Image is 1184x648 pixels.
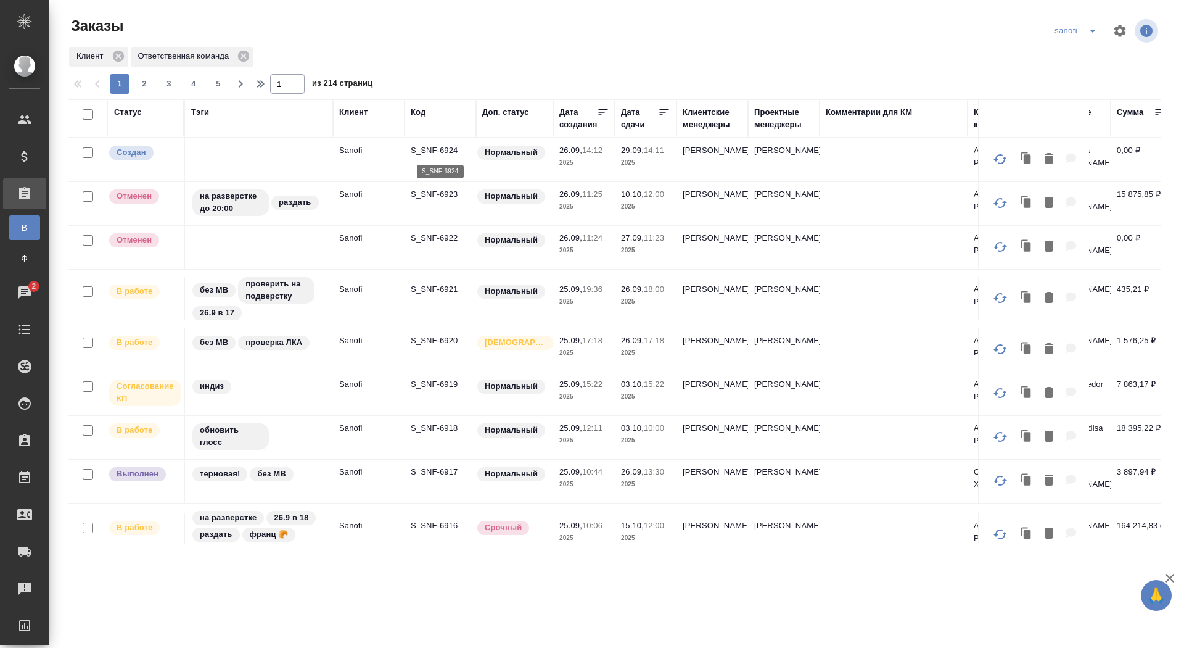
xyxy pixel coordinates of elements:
[257,468,286,480] p: без МВ
[582,285,602,294] p: 19:36
[476,188,547,205] div: Статус по умолчанию для стандартных заказов
[131,47,254,67] div: Ответственная команда
[108,232,178,249] div: Выставляет КМ после отмены со стороны клиента. Если уже после запуска – КМ пишет ПМу про отмену, ...
[559,347,609,359] p: 2025
[485,234,538,246] p: Нормальный
[676,277,748,320] td: [PERSON_NAME]
[974,520,1033,544] p: АО "Санофи Россия"
[1038,191,1059,216] button: Удалить
[339,232,398,244] p: Sanofi
[1141,580,1172,611] button: 🙏
[191,510,327,560] div: на разверстке, 26.9 в 18, раздать, франц 🥐, испанский 🐃
[69,47,128,67] div: Клиент
[748,372,820,415] td: [PERSON_NAME]
[339,422,398,434] p: Sanofi
[117,380,174,405] p: Согласование КП
[1111,416,1172,459] td: 18 395,22 ₽
[476,378,547,395] div: Статус по умолчанию для стандартных заказов
[485,380,538,393] p: Нормальный
[559,532,609,544] p: 2025
[1117,106,1143,118] div: Сумма
[559,296,609,308] p: 2025
[15,222,34,234] span: В
[676,372,748,415] td: [PERSON_NAME]
[1038,468,1059,494] button: Удалить
[1015,147,1038,172] button: Клонировать
[985,232,1015,262] button: Обновить
[485,146,538,159] p: Нормальный
[485,336,546,349] p: [DEMOGRAPHIC_DATA]
[485,521,522,534] p: Срочный
[974,283,1033,308] p: АО "Санофи Россия"
[621,233,644,243] p: 27.09,
[748,460,820,503] td: [PERSON_NAME]
[748,138,820,181] td: [PERSON_NAME]
[1111,328,1172,372] td: 1 576,25 ₽
[191,276,327,322] div: без МВ, проверить на подверстку, 26.9 в 17
[985,466,1015,496] button: Обновить
[621,146,644,155] p: 29.09,
[974,422,1033,447] p: АО "Санофи Россия"
[748,277,820,320] td: [PERSON_NAME]
[582,467,602,476] p: 10:44
[134,78,154,90] span: 2
[250,528,289,541] p: франц 🥐
[644,189,664,199] p: 12:00
[676,513,748,557] td: [PERSON_NAME]
[1111,138,1172,181] td: 0,00 ₽
[1146,583,1167,609] span: 🙏
[9,246,40,271] a: Ф
[748,513,820,557] td: [PERSON_NAME]
[1015,381,1038,406] button: Клонировать
[200,528,232,541] p: раздать
[476,283,547,300] div: Статус по умолчанию для стандартных заказов
[1015,337,1038,362] button: Клонировать
[1111,513,1172,557] td: 164 214,83 ₽
[559,478,609,491] p: 2025
[200,307,234,319] p: 26.9 в 17
[15,252,34,265] span: Ф
[621,244,670,257] p: 2025
[559,380,582,389] p: 25.09,
[644,233,664,243] p: 11:23
[339,466,398,478] p: Sanofi
[108,283,178,300] div: Выставляет ПМ после принятия заказа от КМа
[621,296,670,308] p: 2025
[621,391,670,403] p: 2025
[559,244,609,257] p: 2025
[748,226,820,269] td: [PERSON_NAME]
[559,434,609,447] p: 2025
[559,336,582,345] p: 25.09,
[974,466,1033,491] p: ООО "ОПЕЛЛА ХЕЛСКЕА"
[748,328,820,372] td: [PERSON_NAME]
[191,106,209,118] div: Тэги
[676,460,748,503] td: [PERSON_NAME]
[208,74,228,94] button: 5
[974,106,1033,131] div: Контрагент клиента
[985,144,1015,174] button: Обновить
[339,283,398,296] p: Sanofi
[582,233,602,243] p: 11:24
[621,478,670,491] p: 2025
[559,146,582,155] p: 26.09,
[24,280,43,293] span: 2
[974,334,1033,359] p: АО "Санофи Россия"
[621,423,644,433] p: 03.10,
[184,78,203,90] span: 4
[676,416,748,459] td: [PERSON_NAME]
[108,144,178,161] div: Выставляется автоматически при создании заказа
[1038,147,1059,172] button: Удалить
[974,144,1033,169] p: АО "Санофи Россия"
[208,78,228,90] span: 5
[748,416,820,459] td: [PERSON_NAME]
[559,423,582,433] p: 25.09,
[1015,521,1038,547] button: Клонировать
[245,336,302,349] p: проверка ЛКА
[117,234,152,246] p: Отменен
[68,16,123,36] span: Заказы
[559,106,597,131] div: Дата создания
[1015,235,1038,260] button: Клонировать
[644,423,664,433] p: 10:00
[644,285,664,294] p: 18:00
[559,467,582,476] p: 25.09,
